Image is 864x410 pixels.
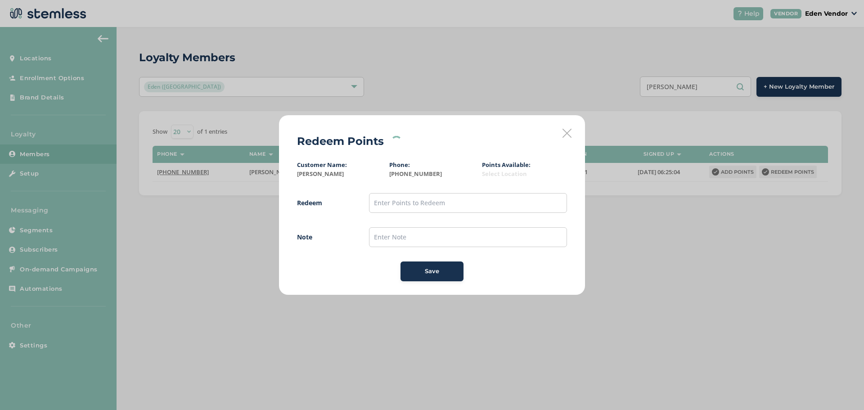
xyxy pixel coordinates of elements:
[297,232,351,242] label: Note
[482,170,567,179] label: Select Location
[369,227,567,247] input: Enter Note
[297,198,351,207] label: Redeem
[297,133,384,149] h2: Redeem Points
[389,161,410,169] label: Phone:
[389,170,474,179] label: [PHONE_NUMBER]
[297,170,382,179] label: [PERSON_NAME]
[297,161,347,169] label: Customer Name:
[425,267,439,276] span: Save
[369,193,567,213] input: Enter Points to Redeem
[400,261,463,281] button: Save
[819,367,864,410] iframe: Chat Widget
[482,161,531,169] label: Points Available:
